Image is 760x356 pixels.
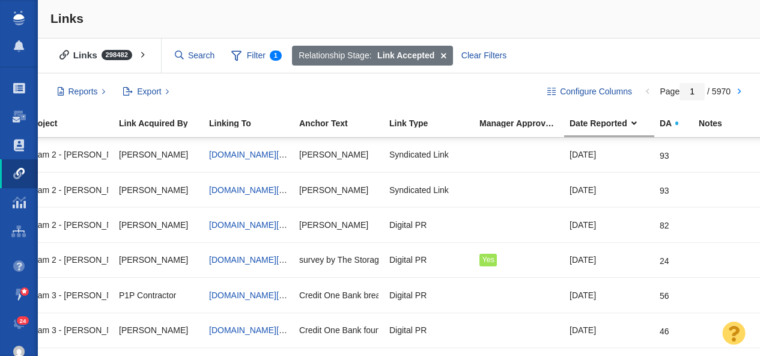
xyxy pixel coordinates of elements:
[299,212,378,238] div: [PERSON_NAME]
[570,142,649,168] div: [DATE]
[479,119,568,129] a: Manager Approved Link?
[50,11,84,25] span: Links
[384,242,474,277] td: Digital PR
[389,185,449,195] span: Syndicated Link
[114,278,204,313] td: P1P Contractor
[119,325,188,336] span: [PERSON_NAME]
[117,82,176,102] button: Export
[454,46,513,66] div: Clear Filters
[479,119,568,127] div: Manager Approved Link?
[137,85,161,98] span: Export
[660,282,669,301] div: 56
[29,142,108,168] div: Team 2 - [PERSON_NAME] | [PERSON_NAME] | [PERSON_NAME]\[PERSON_NAME]\[PERSON_NAME] - Digital PR -...
[114,313,204,348] td: Taylor Tomita
[560,85,632,98] span: Configure Columns
[660,318,669,337] div: 46
[119,149,188,160] span: [PERSON_NAME]
[660,212,669,231] div: 82
[660,247,669,266] div: 24
[299,247,378,273] div: survey by The Storage Center
[209,119,298,127] div: Linking To
[29,282,108,308] div: Team 3 - [PERSON_NAME] | Summer | [PERSON_NAME]\Credit One Bank\Credit One - Digital PR - The Soc...
[68,85,98,98] span: Reports
[660,119,698,129] a: DA
[384,207,474,242] td: Digital PR
[209,290,298,300] a: [DOMAIN_NAME][URL]
[389,119,478,129] a: Link Type
[389,290,427,301] span: Digital PR
[299,142,378,168] div: [PERSON_NAME]
[482,256,494,264] span: Yes
[29,212,108,238] div: Team 2 - [PERSON_NAME] | [PERSON_NAME] | [PERSON_NAME]\[PERSON_NAME]\[PERSON_NAME] - Digital PR -...
[119,119,208,127] div: Link Acquired By
[474,242,564,277] td: Yes
[389,325,427,336] span: Digital PR
[660,87,731,96] span: Page / 5970
[299,177,378,203] div: [PERSON_NAME]
[209,119,298,129] a: Linking To
[299,119,388,129] a: Anchor Text
[119,119,208,129] a: Link Acquired By
[384,313,474,348] td: Digital PR
[389,219,427,230] span: Digital PR
[114,242,204,277] td: Kyle Ochsner
[299,282,378,308] div: Credit One Bank breadown of how users see credit scores
[389,119,478,127] div: Link Type
[660,142,669,161] div: 93
[660,177,669,196] div: 93
[299,318,378,343] div: Credit One Bank found that 20% of Gen Z and Millennial daters want dating apps to help people ind...
[384,173,474,207] td: Syndicated Link
[570,119,658,129] a: Date Reported
[170,45,220,66] input: Search
[209,255,298,265] a: [DOMAIN_NAME][URL]
[13,11,24,25] img: buzzstream_logo_iconsimple.png
[209,325,298,335] a: [DOMAIN_NAME][URL]
[209,220,298,230] a: [DOMAIN_NAME][URL]
[570,318,649,343] div: [DATE]
[570,177,649,203] div: [DATE]
[660,119,672,127] span: DA
[570,247,649,273] div: [DATE]
[114,138,204,173] td: Kyle Ochsner
[570,119,658,127] div: Date Reported
[384,278,474,313] td: Digital PR
[570,282,649,308] div: [DATE]
[119,290,176,301] span: P1P Contractor
[299,49,371,62] span: Relationship Stage:
[29,247,108,273] div: Team 2 - [PERSON_NAME] | [PERSON_NAME] | [PERSON_NAME]\The Storage Center\The Storage Center - Di...
[209,185,298,195] a: [DOMAIN_NAME][URL]
[209,150,298,159] a: [DOMAIN_NAME][URL]
[114,207,204,242] td: Kyle Ochsner
[225,44,288,67] span: Filter
[114,173,204,207] td: Kyle Ochsner
[541,82,639,102] button: Configure Columns
[270,51,282,61] span: 1
[29,119,118,127] div: Project
[29,177,108,203] div: Team 2 - [PERSON_NAME] | [PERSON_NAME] | [PERSON_NAME]\[PERSON_NAME]\[PERSON_NAME] - Digital PR -...
[389,149,449,160] span: Syndicated Link
[119,254,188,265] span: [PERSON_NAME]
[119,219,188,230] span: [PERSON_NAME]
[384,138,474,173] td: Syndicated Link
[29,318,108,343] div: Team 3 - [PERSON_NAME] | Summer | [PERSON_NAME]\Credit One Bank\Credit One - Digital PR - The Soc...
[299,119,388,127] div: Anchor Text
[17,316,29,325] span: 24
[119,185,188,195] span: [PERSON_NAME]
[50,82,112,102] button: Reports
[389,254,427,265] span: Digital PR
[570,212,649,238] div: [DATE]
[377,49,434,62] strong: Link Accepted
